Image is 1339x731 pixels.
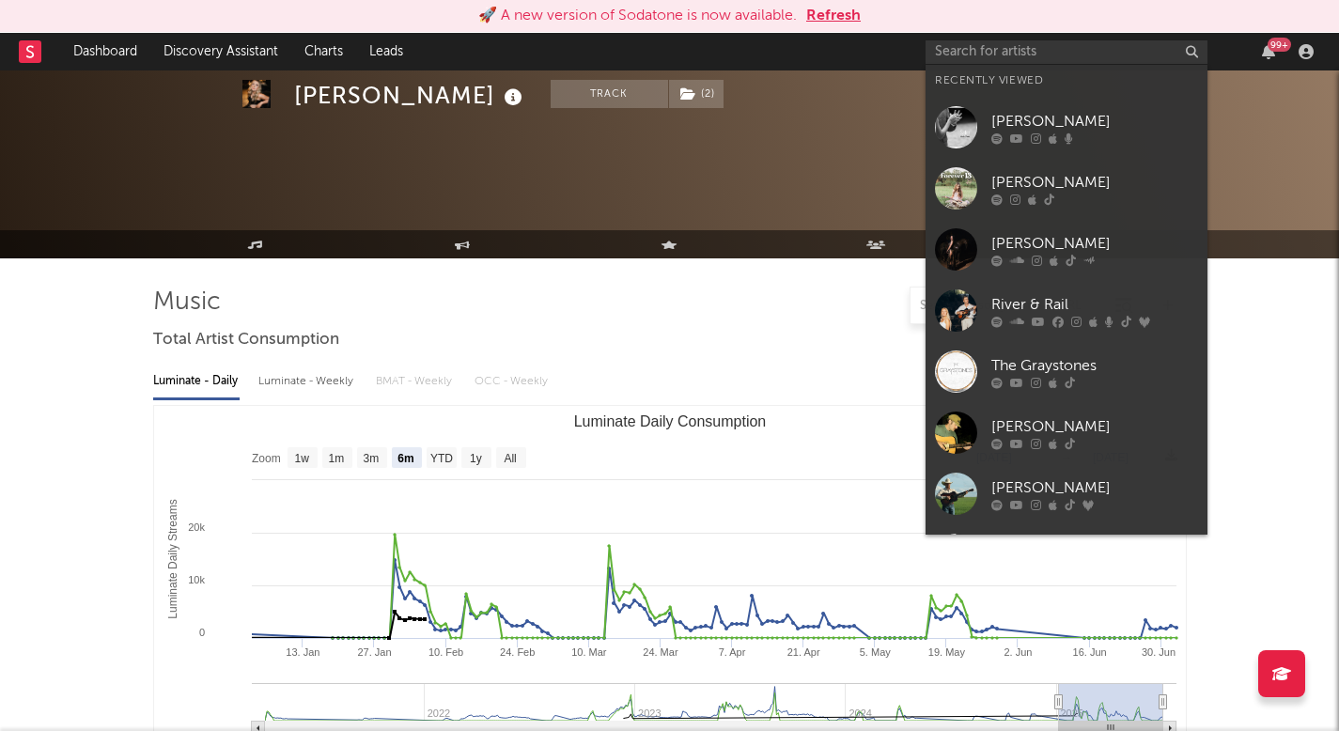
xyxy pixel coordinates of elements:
[991,354,1198,377] div: The Graystones
[294,452,309,465] text: 1w
[500,646,535,658] text: 24. Feb
[504,452,516,465] text: All
[859,646,891,658] text: 5. May
[60,33,150,70] a: Dashboard
[926,40,1207,64] input: Search for artists
[718,646,745,658] text: 7. Apr
[991,415,1198,438] div: [PERSON_NAME]
[926,524,1207,585] a: D!lk
[643,646,678,658] text: 24. Mar
[991,293,1198,316] div: River & Rail
[991,171,1198,194] div: [PERSON_NAME]
[198,627,204,638] text: 0
[1262,44,1275,59] button: 99+
[551,80,668,108] button: Track
[991,110,1198,132] div: [PERSON_NAME]
[669,80,724,108] button: (2)
[1004,646,1032,658] text: 2. Jun
[1268,38,1291,52] div: 99 +
[188,521,205,533] text: 20k
[258,365,357,397] div: Luminate - Weekly
[926,341,1207,402] a: The Graystones
[1141,646,1175,658] text: 30. Jun
[927,646,965,658] text: 19. May
[1072,646,1106,658] text: 16. Jun
[911,299,1109,314] input: Search by song name or URL
[328,452,344,465] text: 1m
[150,33,291,70] a: Discovery Assistant
[356,33,416,70] a: Leads
[926,402,1207,463] a: [PERSON_NAME]
[363,452,379,465] text: 3m
[991,476,1198,499] div: [PERSON_NAME]
[926,280,1207,341] a: River & Rail
[294,80,527,111] div: [PERSON_NAME]
[188,574,205,585] text: 10k
[165,499,179,618] text: Luminate Daily Streams
[397,452,413,465] text: 6m
[786,646,819,658] text: 21. Apr
[153,329,339,351] span: Total Artist Consumption
[428,646,462,658] text: 10. Feb
[926,463,1207,524] a: [PERSON_NAME]
[806,5,861,27] button: Refresh
[668,80,724,108] span: ( 2 )
[153,365,240,397] div: Luminate - Daily
[571,646,607,658] text: 10. Mar
[478,5,797,27] div: 🚀 A new version of Sodatone is now available.
[926,219,1207,280] a: [PERSON_NAME]
[935,70,1198,92] div: Recently Viewed
[357,646,391,658] text: 27. Jan
[429,452,452,465] text: YTD
[991,232,1198,255] div: [PERSON_NAME]
[291,33,356,70] a: Charts
[926,97,1207,158] a: [PERSON_NAME]
[573,413,766,429] text: Luminate Daily Consumption
[926,158,1207,219] a: [PERSON_NAME]
[470,452,482,465] text: 1y
[286,646,319,658] text: 13. Jan
[252,452,281,465] text: Zoom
